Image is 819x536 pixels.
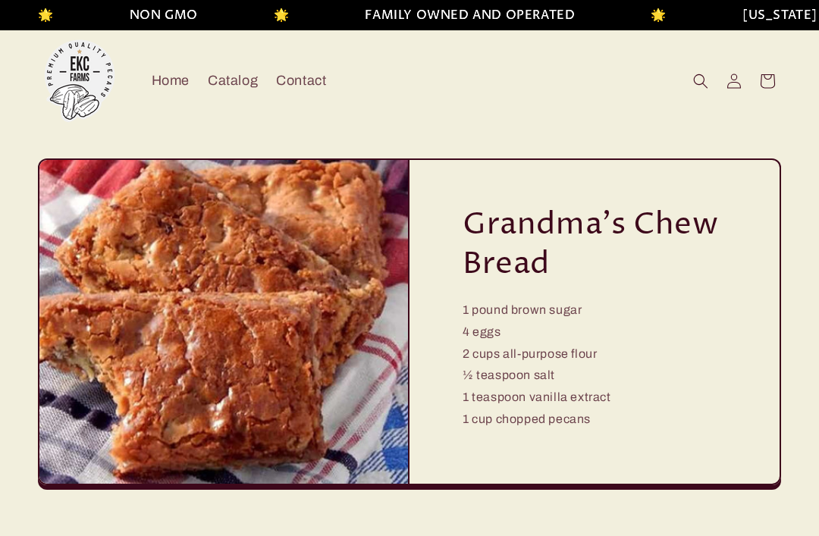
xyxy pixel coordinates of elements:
[32,5,48,27] li: 🌟
[152,72,190,89] span: Home
[359,5,570,27] li: FAMILY OWNED AND OPERATED
[143,63,199,99] a: Home
[38,39,121,123] img: EKC Pecans
[645,5,661,27] li: 🌟
[276,72,326,89] span: Contact
[208,72,258,89] span: Catalog
[463,205,726,284] h2: Grandma's Chew Bread
[268,5,284,27] li: 🌟
[124,5,192,27] li: NON GMO
[267,63,335,99] a: Contact
[33,33,127,128] a: EKC Pecans
[684,64,717,98] summary: Search
[463,299,611,431] p: 1 pound brown sugar 4 eggs 2 cups all-purpose flour ½ teaspoon salt 1 teaspoon vanilla extract 1 ...
[199,63,267,99] a: Catalog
